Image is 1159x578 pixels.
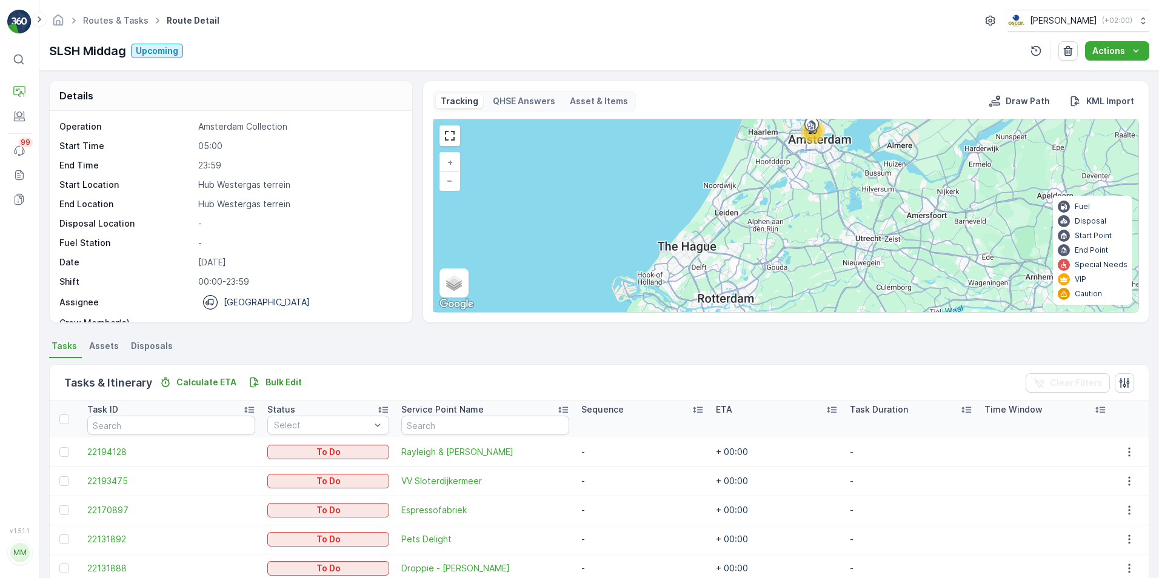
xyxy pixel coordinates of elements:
[801,119,825,144] div: 20
[1092,45,1125,57] p: Actions
[59,198,193,210] p: End Location
[59,88,93,103] p: Details
[441,95,478,107] p: Tracking
[1075,260,1127,270] p: Special Needs
[710,467,844,496] td: + 00:00
[844,496,978,525] td: -
[136,45,178,57] p: Upcoming
[575,437,710,467] td: -
[7,527,32,534] span: v 1.51.1
[21,138,30,147] p: 99
[493,95,555,107] p: QHSE Answers
[575,525,710,554] td: -
[316,475,341,487] p: To Do
[87,446,255,458] span: 22194128
[52,340,77,352] span: Tasks
[198,317,399,329] p: -
[131,44,183,58] button: Upcoming
[1075,202,1090,211] p: Fuel
[7,537,32,568] button: MM
[198,276,399,288] p: 00:00-23:59
[401,504,569,516] span: Espressofabriek
[131,340,173,352] span: Disposals
[1085,41,1149,61] button: Actions
[575,496,710,525] td: -
[401,562,569,574] a: Droppie - van Limburg Stirumstraat
[401,416,569,435] input: Search
[267,404,295,416] p: Status
[198,237,399,249] p: -
[1075,274,1086,284] p: VIP
[316,533,341,545] p: To Do
[850,404,908,416] p: Task Duration
[59,218,193,230] p: Disposal Location
[1007,14,1025,27] img: basis-logo_rgb2x.png
[441,270,467,296] a: Layers
[198,198,399,210] p: Hub Westergas terrein
[87,504,255,516] a: 22170897
[984,404,1043,416] p: Time Window
[401,562,569,574] span: Droppie - [PERSON_NAME]
[441,171,459,190] a: Zoom Out
[59,276,193,288] p: Shift
[316,562,341,574] p: To Do
[59,237,193,249] p: Fuel Station
[87,533,255,545] a: 22131892
[87,475,255,487] span: 22193475
[198,159,399,171] p: 23:59
[984,94,1055,108] button: Draw Path
[198,121,399,133] p: Amsterdam Collection
[89,340,119,352] span: Assets
[267,532,390,546] button: To Do
[844,437,978,467] td: -
[401,446,569,458] a: Rayleigh & Ramsay
[49,42,126,60] p: SLSH Middag
[1026,373,1110,393] button: Clear Filters
[316,504,341,516] p: To Do
[1102,16,1132,25] p: ( +02:00 )
[267,474,390,488] button: To Do
[244,375,307,390] button: Bulk Edit
[1050,377,1103,389] p: Clear Filters
[436,296,476,312] a: Open this area in Google Maps (opens a new window)
[59,476,69,486] div: Toggle Row Selected
[59,534,69,544] div: Toggle Row Selected
[155,375,241,390] button: Calculate ETA
[710,496,844,525] td: + 00:00
[198,218,399,230] p: -
[59,179,193,191] p: Start Location
[433,119,1138,312] div: 0
[87,562,255,574] span: 22131888
[59,505,69,515] div: Toggle Row Selected
[87,404,118,416] p: Task ID
[274,419,371,431] p: Select
[52,18,65,28] a: Homepage
[267,561,390,576] button: To Do
[267,445,390,459] button: To Do
[59,317,193,329] p: Crew Member(s)
[59,296,99,308] p: Assignee
[59,159,193,171] p: End Time
[59,563,69,573] div: Toggle Row Selected
[844,467,978,496] td: -
[59,447,69,457] div: Toggle Row Selected
[1075,231,1112,241] p: Start Point
[198,179,399,191] p: Hub Westergas terrein
[1006,95,1050,107] p: Draw Path
[1075,245,1108,255] p: End Point
[7,139,32,163] a: 99
[1030,15,1097,27] p: [PERSON_NAME]
[575,467,710,496] td: -
[224,296,310,308] p: [GEOGRAPHIC_DATA]
[581,404,624,416] p: Sequence
[401,533,569,545] a: Pets Delight
[7,10,32,34] img: logo
[1086,95,1134,107] p: KML Import
[64,374,152,391] p: Tasks & Itinerary
[267,503,390,517] button: To Do
[198,256,399,268] p: [DATE]
[447,157,453,167] span: +
[441,153,459,171] a: Zoom In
